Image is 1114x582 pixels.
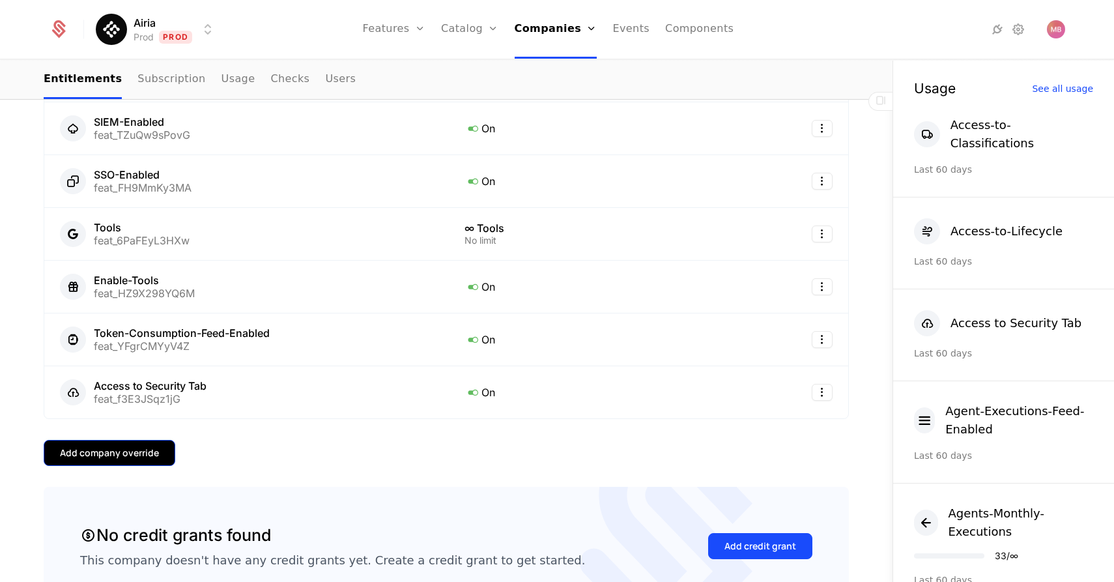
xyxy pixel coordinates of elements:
div: Enable-Tools [94,275,195,285]
div: No credit grants found [80,523,271,548]
div: Token-Consumption-Feed-Enabled [94,328,270,338]
div: On [464,384,623,401]
a: Checks [270,61,309,99]
div: Agents-Monthly-Executions [949,504,1094,541]
div: Prod [134,31,154,44]
img: Matt Bell [1047,20,1065,38]
div: On [464,173,623,190]
a: Users [325,61,356,99]
div: Access-to-Classifications [950,116,1093,153]
div: See all usage [1032,84,1093,93]
button: Select action [812,278,833,295]
a: Subscription [137,61,205,99]
button: Add company override [44,440,175,466]
div: feat_FH9MmKy3MA [94,182,192,193]
a: Settings [1010,22,1026,37]
a: Usage [221,61,255,99]
button: Access to Security Tab [914,310,1081,336]
button: Agents-Monthly-Executions [914,504,1093,541]
div: Agent-Executions-Feed-Enabled [945,402,1093,439]
div: Add credit grant [724,540,796,553]
div: Last 60 days [914,449,1093,462]
ul: Choose Sub Page [44,61,356,99]
div: SSO-Enabled [94,169,192,180]
div: On [464,331,623,348]
button: Select action [812,226,833,242]
div: Access-to-Lifecycle [950,222,1063,240]
div: On [464,120,623,137]
div: On [464,278,623,295]
div: Last 60 days [914,163,1093,176]
div: Last 60 days [914,255,1093,268]
div: feat_f3E3JSqz1jG [94,394,207,404]
span: Prod [159,31,192,44]
div: feat_YFgrCMYyV4Z [94,341,270,351]
div: Add company override [60,446,159,459]
div: Access to Security Tab [94,381,207,391]
div: Tools [94,222,190,233]
a: Integrations [990,22,1005,37]
div: feat_HZ9X298YQ6M [94,288,195,298]
button: Access-to-Classifications [914,116,1093,153]
img: Airia [96,14,127,45]
div: Last 60 days [914,347,1093,360]
button: Agent-Executions-Feed-Enabled [914,402,1093,439]
div: SIEM-Enabled [94,117,190,127]
div: This company doesn't have any credit grants yet. Create a credit grant to get started. [80,553,585,568]
button: Select action [812,173,833,190]
div: ∞ Tools [464,223,623,233]
div: Access to Security Tab [950,314,1081,332]
button: Select environment [100,15,216,44]
div: feat_TZuQw9sPovG [94,130,190,140]
a: Entitlements [44,61,122,99]
div: 33 / ∞ [995,551,1018,560]
span: Airia [134,15,156,31]
div: No limit [464,236,623,245]
button: Select action [812,120,833,137]
button: Access-to-Lifecycle [914,218,1063,244]
div: Usage [914,81,956,95]
button: Open user button [1047,20,1065,38]
nav: Main [44,61,849,99]
div: feat_6PaFEyL3HXw [94,235,190,246]
button: Add credit grant [708,533,812,559]
button: Select action [812,331,833,348]
button: Select action [812,384,833,401]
